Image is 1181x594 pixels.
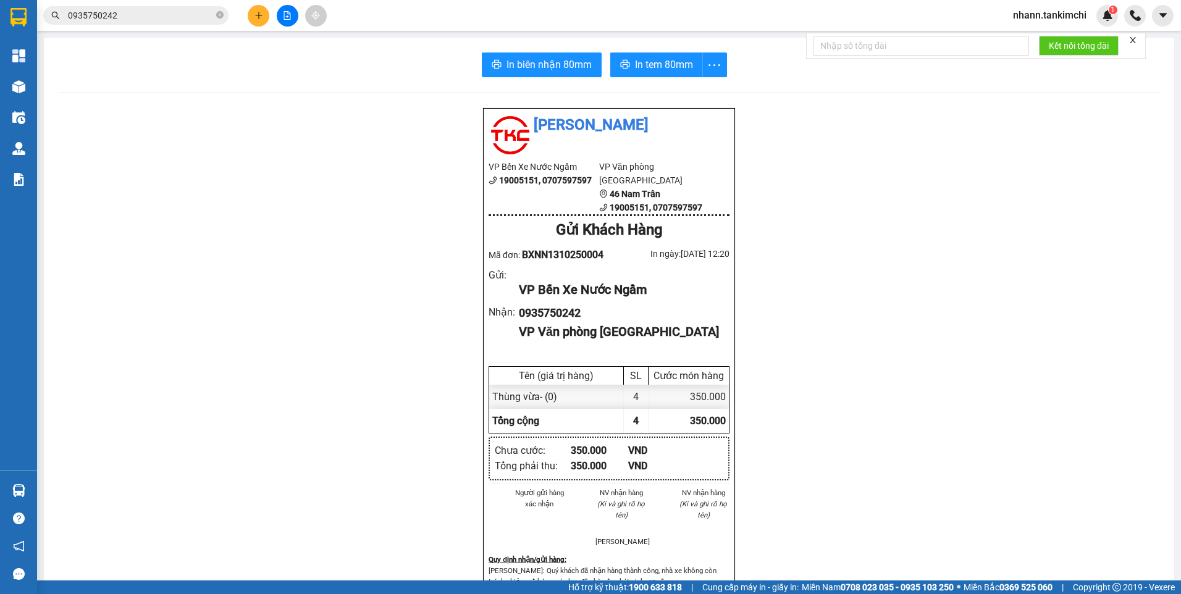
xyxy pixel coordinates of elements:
i: (Kí và ghi rõ họ tên) [597,500,645,519]
div: Tên (giá trị hàng) [492,370,620,382]
li: VP Văn phòng [GEOGRAPHIC_DATA] [599,160,710,187]
span: copyright [1112,583,1121,592]
span: more [703,57,726,73]
div: In ngày: [DATE] 12:20 [609,247,729,261]
div: Gửi Khách Hàng [489,219,729,242]
div: VND [628,443,686,458]
p: [PERSON_NAME]: Quý khách đã nhận hàng thành công, nhà xe không còn trách nhiệm về bảo quản hay đề... [489,565,729,587]
li: VP Bến Xe Nước Ngầm [489,160,599,174]
div: Gửi : [489,267,519,283]
img: logo.jpg [489,114,532,157]
strong: 1900 633 818 [629,582,682,592]
span: phone [599,203,608,212]
span: message [13,568,25,580]
span: printer [492,59,502,71]
button: caret-down [1152,5,1174,27]
button: printerIn biên nhận 80mm [482,52,602,77]
img: icon-new-feature [1102,10,1113,21]
div: 350.000 [571,443,628,458]
img: warehouse-icon [12,484,25,497]
li: NV nhận hàng [595,487,648,498]
div: VP Văn phòng [GEOGRAPHIC_DATA] [519,322,720,341]
span: Miền Nam [802,580,954,594]
li: [PERSON_NAME] [489,114,729,137]
span: file-add [283,11,292,20]
img: warehouse-icon [12,111,25,124]
div: VND [628,458,686,474]
div: VP Bến Xe Nước Ngầm [519,280,720,299]
span: | [691,580,693,594]
div: 0935750242 [519,304,720,322]
span: 350.000 [690,415,726,427]
b: 19005151, 0707597597 [499,175,592,185]
b: 46 Nam Trân [610,189,660,199]
span: question-circle [13,512,25,524]
img: phone-icon [1130,10,1141,21]
span: environment [599,190,608,198]
button: file-add [277,5,298,27]
div: Mã đơn: [489,247,609,262]
button: printerIn tem 80mm [610,52,703,77]
img: warehouse-icon [12,80,25,93]
i: (Kí và ghi rõ họ tên) [679,500,727,519]
div: Quy định nhận/gửi hàng : [489,554,729,565]
span: Tổng cộng [492,415,539,427]
div: 4 [624,385,649,409]
li: [PERSON_NAME] [595,536,648,547]
span: Miền Bắc [964,580,1053,594]
div: Chưa cước : [495,443,571,458]
b: 19005151, 0707597597 [610,203,702,212]
img: dashboard-icon [12,49,25,62]
input: Nhập số tổng đài [813,36,1029,56]
span: close [1128,36,1137,44]
button: more [702,52,727,77]
span: close-circle [216,11,224,19]
strong: 0369 525 060 [999,582,1053,592]
span: plus [254,11,263,20]
input: Tìm tên, số ĐT hoặc mã đơn [68,9,214,22]
div: Cước món hàng [652,370,726,382]
span: 4 [633,415,639,427]
sup: 1 [1109,6,1117,14]
span: In biên nhận 80mm [506,57,592,72]
li: Người gửi hàng xác nhận [513,487,566,509]
strong: 0708 023 035 - 0935 103 250 [841,582,954,592]
span: phone [489,176,497,185]
span: 1 [1111,6,1115,14]
span: close-circle [216,10,224,22]
span: caret-down [1158,10,1169,21]
div: SL [627,370,645,382]
span: printer [620,59,630,71]
div: Tổng phải thu : [495,458,571,474]
span: In tem 80mm [635,57,693,72]
span: Kết nối tổng đài [1049,39,1109,52]
button: aim [305,5,327,27]
span: BXNN1310250004 [522,249,603,261]
span: search [51,11,60,20]
div: 350.000 [649,385,729,409]
button: Kết nối tổng đài [1039,36,1119,56]
img: solution-icon [12,173,25,186]
span: Thùng vừa - (0) [492,391,557,403]
div: Nhận : [489,304,519,320]
span: | [1062,580,1064,594]
img: logo-vxr [11,8,27,27]
span: Cung cấp máy in - giấy in: [702,580,799,594]
img: warehouse-icon [12,142,25,155]
button: plus [248,5,269,27]
span: Hỗ trợ kỹ thuật: [568,580,682,594]
span: nhann.tankimchi [1003,7,1096,23]
div: 350.000 [571,458,628,474]
span: ⚪️ [957,585,960,590]
li: NV nhận hàng [677,487,729,498]
span: aim [311,11,320,20]
span: notification [13,540,25,552]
